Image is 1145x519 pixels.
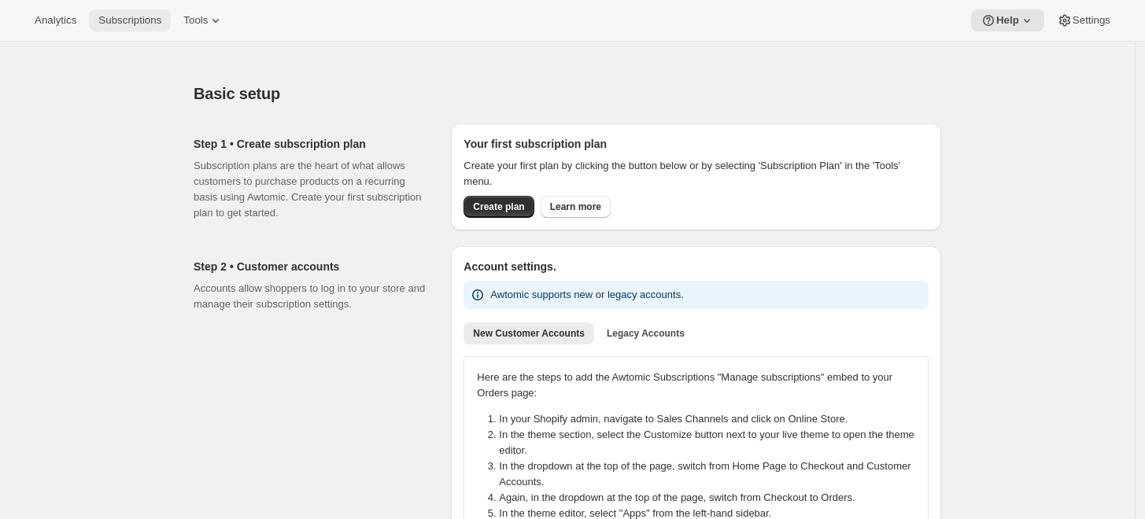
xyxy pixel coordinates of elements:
h2: Account settings. [464,259,929,274]
button: Settings [1047,9,1120,31]
li: In the dropdown at the top of the page, switch from Home Page to Checkout and Customer Accounts. [499,458,925,490]
button: New Customer Accounts [464,322,594,344]
span: Subscriptions [98,14,161,27]
span: Tools [183,14,208,27]
span: Settings [1073,14,1110,27]
p: Subscription plans are the heart of what allows customers to purchase products on a recurring bas... [194,158,426,221]
button: Analytics [25,9,86,31]
span: Basic setup [194,85,280,102]
button: Legacy Accounts [597,322,694,344]
span: Analytics [35,14,76,27]
span: Help [996,14,1019,27]
p: Here are the steps to add the Awtomic Subscriptions "Manage subscriptions" embed to your Orders p... [477,370,915,401]
span: Create plan [473,201,524,213]
button: Help [971,9,1044,31]
p: Accounts allow shoppers to log in to your store and manage their subscription settings. [194,281,426,312]
a: Learn more [541,196,611,218]
span: Legacy Accounts [607,327,685,340]
h2: Step 1 • Create subscription plan [194,136,426,152]
button: Create plan [464,196,534,218]
p: Awtomic supports new or legacy accounts. [490,287,683,303]
span: Learn more [550,201,601,213]
li: Again, in the dropdown at the top of the page, switch from Checkout to Orders. [499,490,925,506]
button: Tools [174,9,233,31]
li: In your Shopify admin, navigate to Sales Channels and click on Online Store. [499,411,925,427]
p: Create your first plan by clicking the button below or by selecting 'Subscription Plan' in the 'T... [464,158,929,190]
span: New Customer Accounts [473,327,585,340]
h2: Step 2 • Customer accounts [194,259,426,274]
li: In the theme section, select the Customize button next to your live theme to open the theme editor. [499,427,925,458]
h2: Your first subscription plan [464,136,929,152]
button: Subscriptions [89,9,171,31]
